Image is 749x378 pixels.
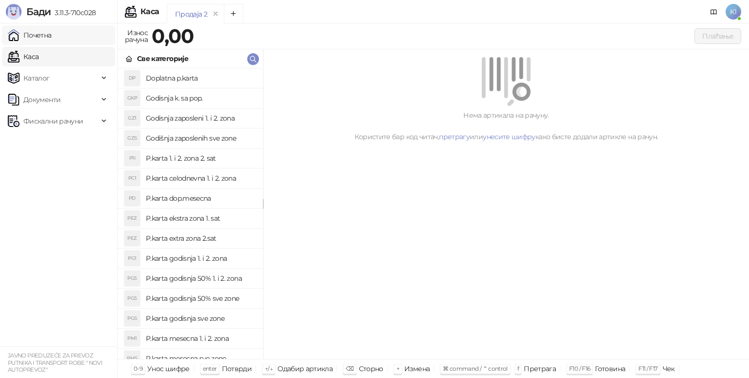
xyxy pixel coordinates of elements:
img: Logo [6,4,21,20]
span: Каталог [23,68,50,88]
span: 3.11.3-710c028 [51,8,96,17]
div: Сторно [359,362,383,375]
div: PEZ [124,231,140,246]
div: Потврди [222,362,252,375]
div: Продаја 2 [175,9,207,20]
h4: Godišnja zaposlenih sve zone [146,130,255,146]
h4: P.karta godisnja 50% 1. i 2. zona [146,271,255,286]
a: Документација [706,4,722,20]
h4: P.karta mesecna 1. i 2. zona [146,331,255,346]
div: PG5 [124,271,140,286]
div: Претрага [524,362,556,375]
span: enter [203,365,217,372]
h4: P.karta godisnja 50% sve zone [146,291,255,306]
strong: 0,00 [152,24,194,48]
span: Документи [23,90,60,109]
h4: P.karta ekstra zona 1. sat [146,210,255,226]
div: PC1 [124,170,140,186]
div: PEZ [124,210,140,226]
div: PGS [124,311,140,326]
div: Готовина [595,362,625,375]
a: Почетна [8,25,52,45]
span: ⌫ [346,365,354,372]
h4: P.karta godisnja 1. i 2. zona [146,251,255,266]
button: Add tab [224,4,243,23]
a: Каса [8,47,39,66]
div: Измена [404,362,430,375]
h4: P.karta extra zona 2.sat [146,231,255,246]
button: remove [209,10,222,18]
span: f [517,365,519,372]
div: PD [124,190,140,206]
h4: P.karta dop.mesecna [146,190,255,206]
button: Плаћање [694,28,741,44]
span: 0-9 [134,365,142,372]
div: Чек [663,362,675,375]
div: GZS [124,130,140,146]
span: ↑/↓ [265,365,273,372]
div: Нема артикала на рачуну. Користите бар код читач, или како бисте додали артикле на рачун. [275,110,737,142]
a: претрагу [439,132,470,141]
span: Фискални рачуни [23,111,83,131]
div: PG5 [124,291,140,306]
h4: P.karta celodnevna 1. i 2. zona [146,170,255,186]
div: Одабир артикла [277,362,333,375]
span: F11 / F17 [638,365,657,372]
h4: Doplatna p.karta [146,70,255,86]
div: Унос шифре [147,362,190,375]
div: GKP [124,90,140,106]
h4: Godisnja zaposleni 1. i 2. zona [146,110,255,126]
h4: Godisnja k. sa pop. [146,90,255,106]
div: GZ1 [124,110,140,126]
div: PG1 [124,251,140,266]
div: PMS [124,351,140,366]
span: F10 / F16 [569,365,590,372]
span: + [396,365,399,372]
div: Све категорије [137,53,188,64]
div: PM1 [124,331,140,346]
small: JAVNO PREDUZEĆE ZA PREVOZ PUTNIKA I TRANSPORT ROBE " NOVI AUTOPREVOZ" [8,352,102,373]
span: K1 [726,4,741,20]
span: Бади [26,6,51,18]
a: унесите шифру [483,132,535,141]
h4: P.karta 1. i 2. zona 2. sat [146,150,255,166]
div: DP [124,70,140,86]
div: P1I [124,150,140,166]
div: grid [118,68,263,359]
div: Износ рачуна [123,26,150,46]
div: Каса [140,8,159,16]
h4: P.karta godisnja sve zone [146,311,255,326]
span: ⌘ command / ⌃ control [443,365,508,372]
h4: P.karta mesecna sve zone [146,351,255,366]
